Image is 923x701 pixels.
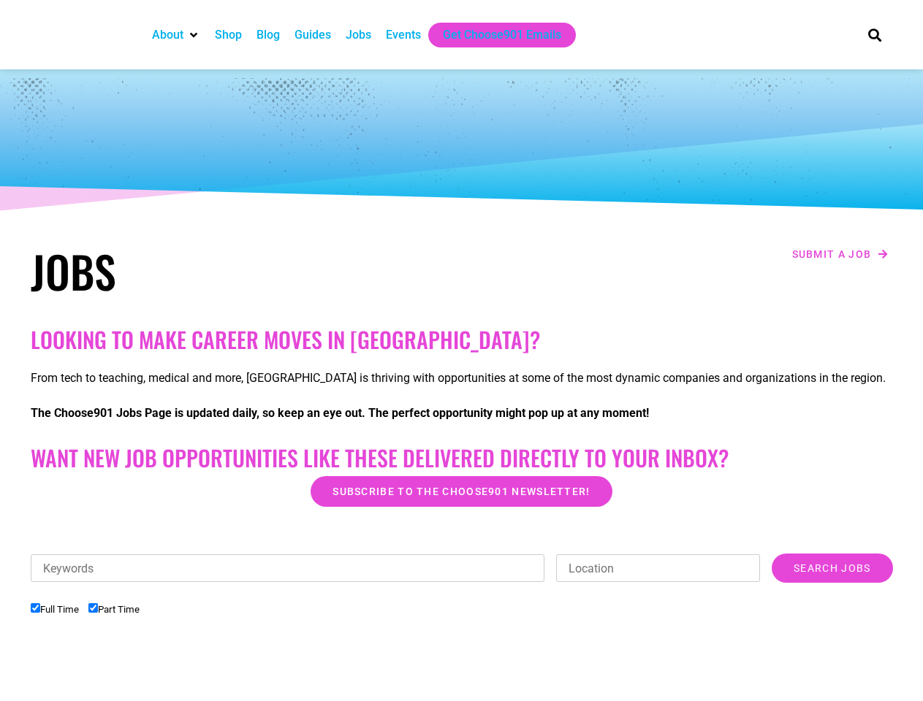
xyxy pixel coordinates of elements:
input: Search Jobs [772,553,892,583]
a: Guides [295,26,331,44]
h2: Want New Job Opportunities like these Delivered Directly to your Inbox? [31,445,893,471]
a: Events [386,26,421,44]
a: Get Choose901 Emails [443,26,561,44]
a: Blog [257,26,280,44]
input: Part Time [88,603,98,613]
label: Part Time [88,604,140,615]
div: About [145,23,208,47]
h1: Jobs [31,245,455,297]
a: Subscribe to the Choose901 newsletter! [311,476,612,507]
span: Submit a job [792,249,872,259]
a: Jobs [346,26,371,44]
input: Full Time [31,603,40,613]
input: Keywords [31,554,545,582]
a: About [152,26,183,44]
a: Submit a job [788,245,893,264]
div: Search [862,23,886,47]
label: Full Time [31,604,79,615]
h2: Looking to make career moves in [GEOGRAPHIC_DATA]? [31,326,893,353]
input: Location [556,554,760,582]
nav: Main nav [145,23,843,47]
strong: The Choose901 Jobs Page is updated daily, so keep an eye out. The perfect opportunity might pop u... [31,406,649,420]
span: Subscribe to the Choose901 newsletter! [333,486,590,497]
p: From tech to teaching, medical and more, [GEOGRAPHIC_DATA] is thriving with opportunities at some... [31,369,893,387]
a: Shop [215,26,242,44]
